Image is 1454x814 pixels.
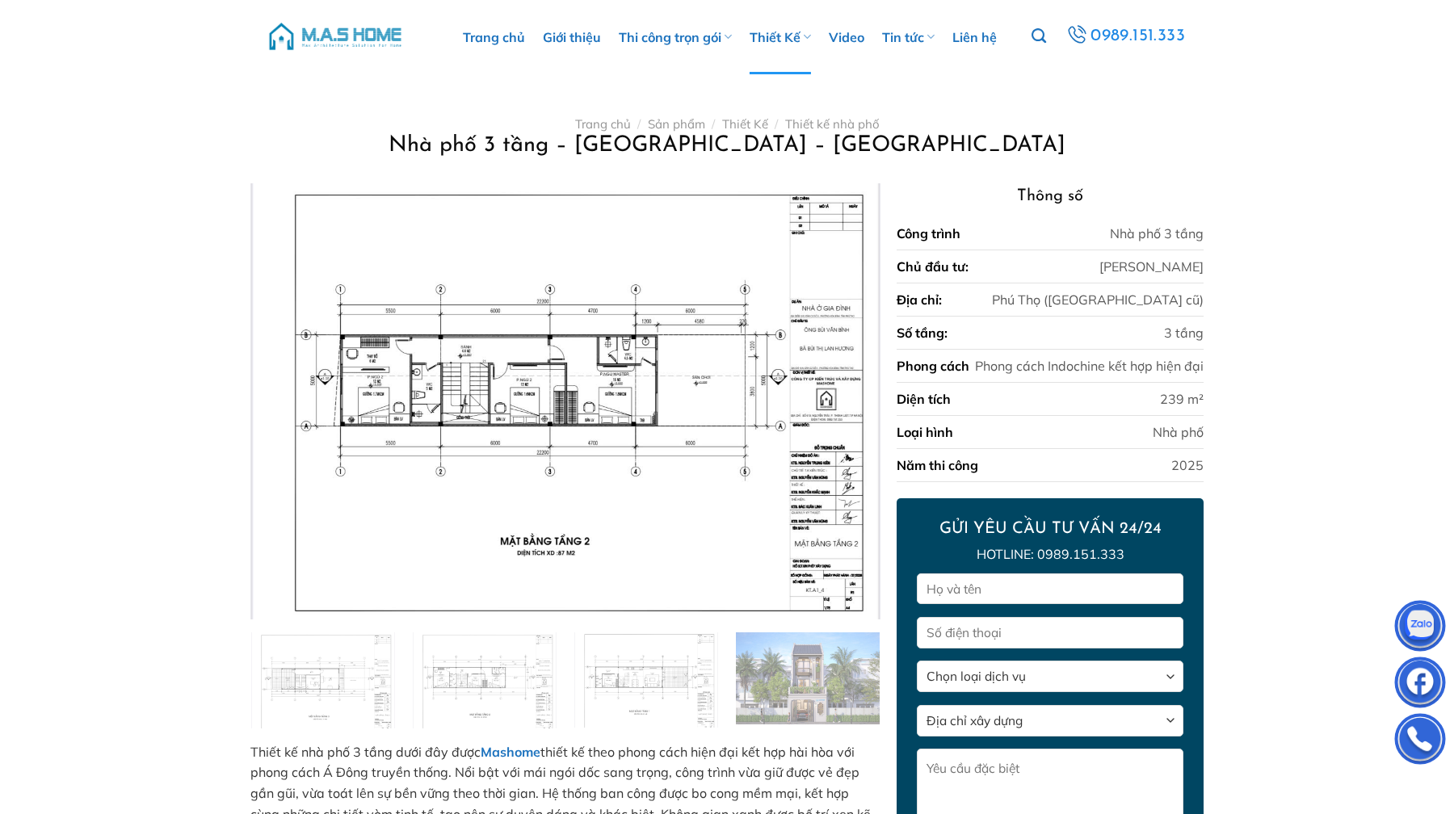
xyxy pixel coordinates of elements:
div: Diện tích [897,389,951,409]
div: Địa chỉ: [897,290,942,309]
span: / [775,116,778,132]
div: Loại hình [897,422,953,442]
img: Nhà phố 3 tầng - Anh Bình - Hoà Bình 10 [413,632,557,732]
img: Zalo [1396,604,1444,652]
h2: GỬI YÊU CẦU TƯ VẤN 24/24 [917,518,1183,539]
div: Năm thi công [897,455,978,475]
a: 0989.151.333 [1063,22,1187,51]
h3: Thông số [897,183,1204,209]
span: 0989.151.333 [1090,23,1186,50]
h1: Nhà phố 3 tầng – [GEOGRAPHIC_DATA] – [GEOGRAPHIC_DATA] [270,132,1185,160]
a: Mashome [481,744,540,760]
div: 2025 [1171,455,1204,475]
div: Chủ đầu tư: [897,257,969,276]
a: Sản phẩm [648,116,705,132]
a: Trang chủ [575,116,631,132]
img: M.A.S HOME – Tổng Thầu Thiết Kế Và Xây Nhà Trọn Gói [267,12,404,61]
img: Nhà phố 3 tầng - Anh Bình - Hoà Bình 1 [250,183,880,619]
span: / [712,116,715,132]
div: [PERSON_NAME] [1099,257,1204,276]
a: Thiết Kế [722,116,768,132]
div: 239 m² [1160,389,1204,409]
a: Thiết kế nhà phố [785,116,880,132]
a: Tìm kiếm [1032,19,1046,53]
div: Công trình [897,224,960,243]
img: Nhà phố 3 tầng - Anh Bình - Hoà Bình 11 [574,632,719,732]
span: / [637,116,641,132]
input: Số điện thoại [917,617,1183,648]
input: Họ và tên [917,573,1183,605]
img: Nhà phố 3 tầng - Anh Bình - Hoà Bình 9 [251,632,396,732]
div: Nhà phố [1153,422,1204,442]
div: Số tầng: [897,323,948,342]
div: Phú Thọ ([GEOGRAPHIC_DATA] cũ) [992,290,1204,309]
img: Facebook [1396,661,1444,709]
div: 3 tầng [1164,323,1204,342]
div: Phong cách [897,356,969,376]
p: Hotline: 0989.151.333 [917,544,1183,565]
img: Phone [1396,717,1444,766]
div: Nhà phố 3 tầng [1110,224,1204,243]
div: Phong cách Indochine kết hợp hiện đại [975,356,1204,376]
img: Nhà phố 3 tầng - Anh Bình - Hoà Bình 12 [736,632,880,728]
